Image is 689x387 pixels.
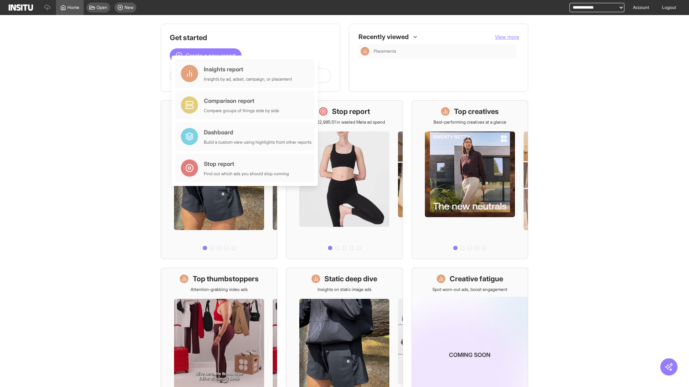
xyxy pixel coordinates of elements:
[324,274,377,284] h1: Static deep dive
[318,287,371,292] p: Insights on static image ads
[193,274,259,284] h1: Top thumbstoppers
[204,128,311,137] div: Dashboard
[170,48,242,63] button: Create a new report
[125,5,133,10] span: New
[454,106,499,116] h1: Top creatives
[191,287,248,292] p: Attention-grabbing video ads
[286,100,403,259] a: Stop reportSave £22,985.51 in wasted Meta ad spend
[433,119,506,125] p: Best-performing creatives at a glance
[170,33,331,43] h1: Get started
[304,119,385,125] p: Save £22,985.51 in wasted Meta ad spend
[204,65,292,73] div: Insights report
[361,47,369,56] div: Insights
[204,96,279,105] div: Comparison report
[204,171,289,177] div: Find out which ads you should stop running
[204,139,311,145] div: Build a custom view using highlights from other reports
[186,51,236,60] span: Create a new report
[495,34,519,40] span: View more
[495,33,519,40] button: View more
[204,159,289,168] div: Stop report
[374,48,396,54] span: Placements
[204,76,292,82] div: Insights by ad, adset, campaign, or placement
[97,5,107,10] span: Open
[204,108,279,114] div: Compare groups of things side by side
[374,48,514,54] span: Placements
[412,100,528,259] a: Top creativesBest-performing creatives at a glance
[9,4,33,11] img: Logo
[67,5,79,10] span: Home
[161,100,277,259] a: What's live nowSee all active ads instantly
[332,106,370,116] h1: Stop report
